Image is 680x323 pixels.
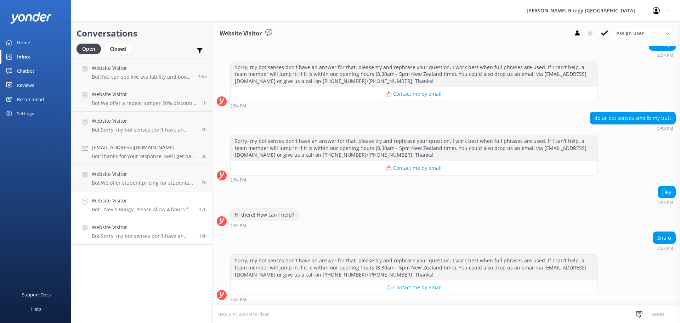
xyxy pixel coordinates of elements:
[231,87,597,101] button: 📩 Contact me by email
[230,177,597,182] div: 02:54pm 19-Aug-2025 (UTC +12:00) Pacific/Auckland
[71,191,212,218] a: Website VisitorBot:- Nevis Bungy: Please allow 4 hours for the entire experience, including retur...
[230,223,299,228] div: 02:55pm 19-Aug-2025 (UTC +12:00) Pacific/Auckland
[92,64,193,72] h4: Website Visitor
[22,288,51,302] div: Support Docs
[17,64,34,78] div: Chatbot
[76,44,101,54] div: Open
[202,153,207,159] span: 06:13am 20-Aug-2025 (UTC +12:00) Pacific/Auckland
[231,135,597,161] div: Sorry, my bot senses don't have an answer for that, please try and rephrase your question, I work...
[230,178,246,182] strong: 2:54 PM
[92,127,196,133] p: Bot: Sorry, my bot senses don't have an answer for that, please try and rephrase your question, I...
[71,59,212,85] a: Website VisitorBot:You can see live availability and book all of our experiences online. I recomm...
[71,85,212,112] a: Website VisitorBot:We offer a repeat jumper 20% discount on any of our singular activities for re...
[199,206,207,212] span: 04:01pm 19-Aug-2025 (UTC +12:00) Pacific/Auckland
[657,127,673,131] strong: 2:54 PM
[657,246,673,251] strong: 2:55 PM
[76,27,207,40] h2: Conversations
[230,104,246,108] strong: 2:54 PM
[92,90,196,98] h4: Website Visitor
[92,117,196,125] h4: Website Visitor
[11,12,51,23] img: yonder-white-logo.png
[613,28,673,39] div: Assign User
[92,197,194,205] h4: Website Visitor
[17,78,34,92] div: Reviews
[17,35,30,50] div: Home
[92,153,196,160] p: Bot: Thanks for your response, we'll get back to you as soon as we can during opening hours.
[92,223,194,231] h4: Website Visitor
[616,29,644,37] span: Assign user
[202,180,207,186] span: 01:58am 20-Aug-2025 (UTC +12:00) Pacific/Auckland
[199,233,207,239] span: 02:55pm 19-Aug-2025 (UTC +12:00) Pacific/Auckland
[657,53,673,57] strong: 2:54 PM
[202,127,207,133] span: 06:48am 20-Aug-2025 (UTC +12:00) Pacific/Auckland
[231,161,597,175] button: 📩 Contact me by email
[92,144,196,151] h4: [EMAIL_ADDRESS][DOMAIN_NAME]
[202,100,207,106] span: 07:51am 20-Aug-2025 (UTC +12:00) Pacific/Auckland
[17,92,44,106] div: Recommend
[76,45,104,52] a: Open
[17,50,30,64] div: Inbox
[230,297,597,302] div: 02:55pm 19-Aug-2025 (UTC +12:00) Pacific/Auckland
[657,201,673,205] strong: 2:55 PM
[231,61,597,87] div: Sorry, my bot senses don't have an answer for that, please try and rephrase your question, I work...
[657,200,676,205] div: 02:55pm 19-Aug-2025 (UTC +12:00) Pacific/Auckland
[92,233,194,239] p: Bot: Sorry, my bot senses don't have an answer for that, please try and rephrase your question, I...
[71,165,212,191] a: Website VisitorBot:We offer student pricing for students studying in domestic NZ institutions onl...
[231,280,597,295] button: 📩 Contact me by email
[71,112,212,138] a: Website VisitorBot:Sorry, my bot senses don't have an answer for that, please try and rephrase yo...
[590,126,676,131] div: 02:54pm 19-Aug-2025 (UTC +12:00) Pacific/Auckland
[658,186,675,198] div: Hey
[92,74,193,80] p: Bot: You can see live availability and book all of our experiences online. I recommend checking t...
[17,106,34,121] div: Settings
[92,180,196,186] p: Bot: We offer student pricing for students studying in domestic NZ institutions only. You will ne...
[653,232,675,244] div: Shu u
[590,112,675,124] div: do ur bot senses smellb my butt
[104,45,135,52] a: Closed
[220,29,262,38] h3: Website Visitor
[198,73,207,79] span: 09:23am 20-Aug-2025 (UTC +12:00) Pacific/Auckland
[31,302,41,316] div: Help
[653,246,676,251] div: 02:55pm 19-Aug-2025 (UTC +12:00) Pacific/Auckland
[230,224,246,228] strong: 2:55 PM
[230,297,246,302] strong: 2:55 PM
[92,100,196,106] p: Bot: We offer a repeat jumper 20% discount on any of our singular activities for returning custom...
[71,138,212,165] a: [EMAIL_ADDRESS][DOMAIN_NAME]Bot:Thanks for your response, we'll get back to you as soon as we can...
[231,209,298,221] div: Hi there! How can I help?
[92,206,194,213] p: Bot: - Nevis Bungy: Please allow 4 hours for the entire experience, including return travel and a...
[92,170,196,178] h4: Website Visitor
[230,103,597,108] div: 02:54pm 19-Aug-2025 (UTC +12:00) Pacific/Auckland
[649,52,676,57] div: 02:54pm 19-Aug-2025 (UTC +12:00) Pacific/Auckland
[104,44,131,54] div: Closed
[71,218,212,245] a: Website VisitorBot:Sorry, my bot senses don't have an answer for that, please try and rephrase yo...
[231,255,597,280] div: Sorry, my bot senses don't have an answer for that, please try and rephrase your question, I work...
